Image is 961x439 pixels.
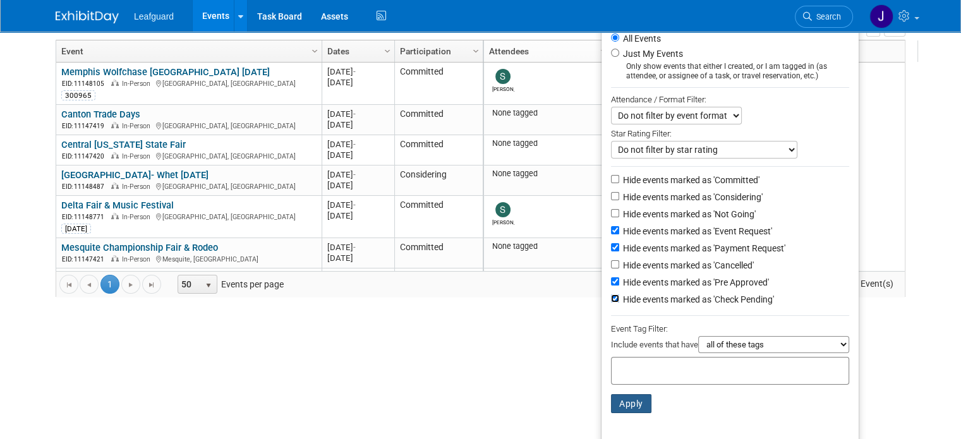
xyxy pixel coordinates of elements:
[795,6,853,28] a: Search
[62,123,109,129] span: EID: 11147419
[122,255,154,263] span: In-Person
[64,280,74,290] span: Go to the first page
[598,46,608,56] span: Column Settings
[327,169,389,180] div: [DATE]
[327,150,389,160] div: [DATE]
[611,124,849,141] div: Star Rating Filter:
[394,135,483,165] td: Committed
[61,211,316,222] div: [GEOGRAPHIC_DATA], [GEOGRAPHIC_DATA]
[122,80,154,88] span: In-Person
[56,11,119,23] img: ExhibitDay
[620,293,774,306] label: Hide events marked as 'Check Pending'
[327,40,386,62] a: Dates
[327,253,389,263] div: [DATE]
[394,105,483,135] td: Committed
[111,80,119,86] img: In-Person Event
[62,256,109,263] span: EID: 11147421
[61,66,270,78] a: Memphis Wolfchase [GEOGRAPHIC_DATA] [DATE]
[620,47,683,60] label: Just My Events
[61,169,209,181] a: [GEOGRAPHIC_DATA]- Whet [DATE]
[394,196,483,238] td: Committed
[611,92,849,107] div: Attendance / Format Filter:
[62,213,109,220] span: EID: 11148771
[620,242,785,255] label: Hide events marked as 'Payment Request'
[178,275,200,293] span: 50
[61,120,316,131] div: [GEOGRAPHIC_DATA], [GEOGRAPHIC_DATA]
[353,140,356,149] span: -
[469,40,483,59] a: Column Settings
[495,69,511,84] img: Stephanie Luke
[122,122,154,130] span: In-Person
[111,183,119,189] img: In-Person Event
[61,181,316,191] div: [GEOGRAPHIC_DATA], [GEOGRAPHIC_DATA]
[61,78,316,88] div: [GEOGRAPHIC_DATA], [GEOGRAPHIC_DATA]
[489,138,606,148] div: None tagged
[620,259,754,272] label: Hide events marked as 'Cancelled'
[620,225,772,238] label: Hide events marked as 'Event Request'
[869,4,893,28] img: Jonathan Zargo
[353,109,356,119] span: -
[80,275,99,294] a: Go to the previous page
[353,243,356,252] span: -
[111,152,119,159] img: In-Person Event
[61,200,174,211] a: Delta Fair & Music Festival
[489,241,606,251] div: None tagged
[327,109,389,119] div: [DATE]
[489,108,606,118] div: None tagged
[327,119,389,130] div: [DATE]
[394,63,483,105] td: Committed
[611,336,849,357] div: Include events that have
[147,280,157,290] span: Go to the last page
[495,202,511,217] img: Stephanie Luke
[203,280,214,291] span: select
[142,275,161,294] a: Go to the last page
[126,280,136,290] span: Go to the next page
[59,275,78,294] a: Go to the first page
[61,224,91,234] div: [DATE]
[61,253,316,264] div: Mesquite, [GEOGRAPHIC_DATA]
[327,242,389,253] div: [DATE]
[61,90,95,100] div: 300965
[353,200,356,210] span: -
[400,40,474,62] a: Participation
[100,275,119,294] span: 1
[61,150,316,161] div: [GEOGRAPHIC_DATA], [GEOGRAPHIC_DATA]
[62,80,109,87] span: EID: 11148105
[62,153,109,160] span: EID: 11147420
[611,322,849,336] div: Event Tag Filter:
[327,180,389,191] div: [DATE]
[327,200,389,210] div: [DATE]
[61,109,140,120] a: Canton Trade Days
[489,169,606,179] div: None tagged
[382,46,392,56] span: Column Settings
[310,46,320,56] span: Column Settings
[620,174,759,186] label: Hide events marked as 'Committed'
[471,46,481,56] span: Column Settings
[121,275,140,294] a: Go to the next page
[492,84,514,92] div: Stephanie Luke
[122,213,154,221] span: In-Person
[327,77,389,88] div: [DATE]
[489,40,602,62] a: Attendees
[308,40,322,59] a: Column Settings
[394,238,483,268] td: Committed
[61,40,313,62] a: Event
[122,183,154,191] span: In-Person
[84,280,94,290] span: Go to the previous page
[812,12,841,21] span: Search
[597,40,611,59] a: Column Settings
[492,217,514,226] div: Stephanie Luke
[134,11,174,21] span: Leafguard
[394,165,483,196] td: Considering
[620,276,769,289] label: Hide events marked as 'Pre Approved'
[620,34,661,43] label: All Events
[353,170,356,179] span: -
[381,40,395,59] a: Column Settings
[327,139,389,150] div: [DATE]
[111,213,119,219] img: In-Person Event
[611,62,849,81] div: Only show events that either I created, or I am tagged in (as attendee, or assignee of a task, or...
[61,242,218,253] a: Mesquite Championship Fair & Rodeo
[61,139,186,150] a: Central [US_STATE] State Fair
[620,208,756,220] label: Hide events marked as 'Not Going'
[62,183,109,190] span: EID: 11148487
